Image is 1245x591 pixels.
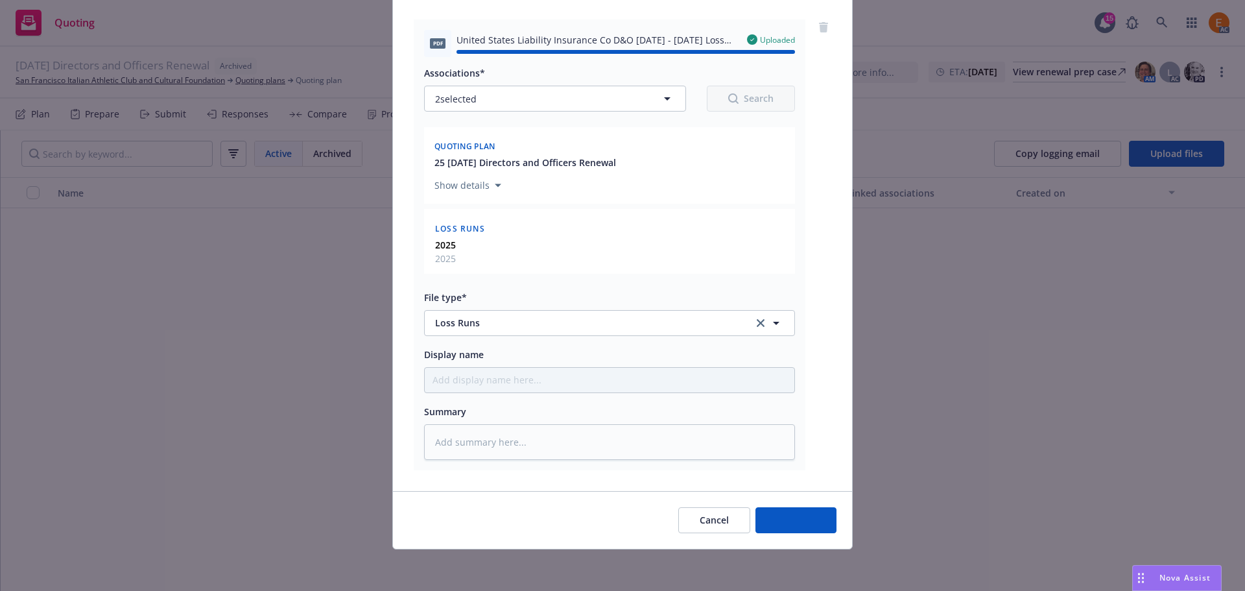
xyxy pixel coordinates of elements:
[777,514,815,526] span: Add files
[430,38,445,48] span: pdf
[434,156,616,169] button: 25 [DATE] Directors and Officers Renewal
[424,86,686,112] button: 2selected
[424,310,795,336] button: Loss Runsclear selection
[435,92,477,106] span: 2 selected
[435,223,485,234] span: Loss Runs
[753,315,768,331] a: clear selection
[760,34,795,45] span: Uploaded
[435,316,735,330] span: Loss Runs
[700,514,729,526] span: Cancel
[755,507,836,533] button: Add files
[424,291,467,304] span: File type*
[816,19,831,35] a: remove
[1133,566,1149,590] div: Drag to move
[424,348,484,361] span: Display name
[435,252,456,265] span: 2025
[678,507,750,533] button: Cancel
[424,67,485,79] span: Associations*
[434,141,495,152] span: Quoting plan
[1132,565,1222,591] button: Nova Assist
[429,178,506,193] button: Show details
[424,405,466,418] span: Summary
[456,33,737,47] span: United States Liability Insurance Co D&O [DATE] - [DATE] Loss Runs - Valued [DATE].pdf
[425,368,794,392] input: Add display name here...
[435,239,456,251] strong: 2025
[1159,572,1211,583] span: Nova Assist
